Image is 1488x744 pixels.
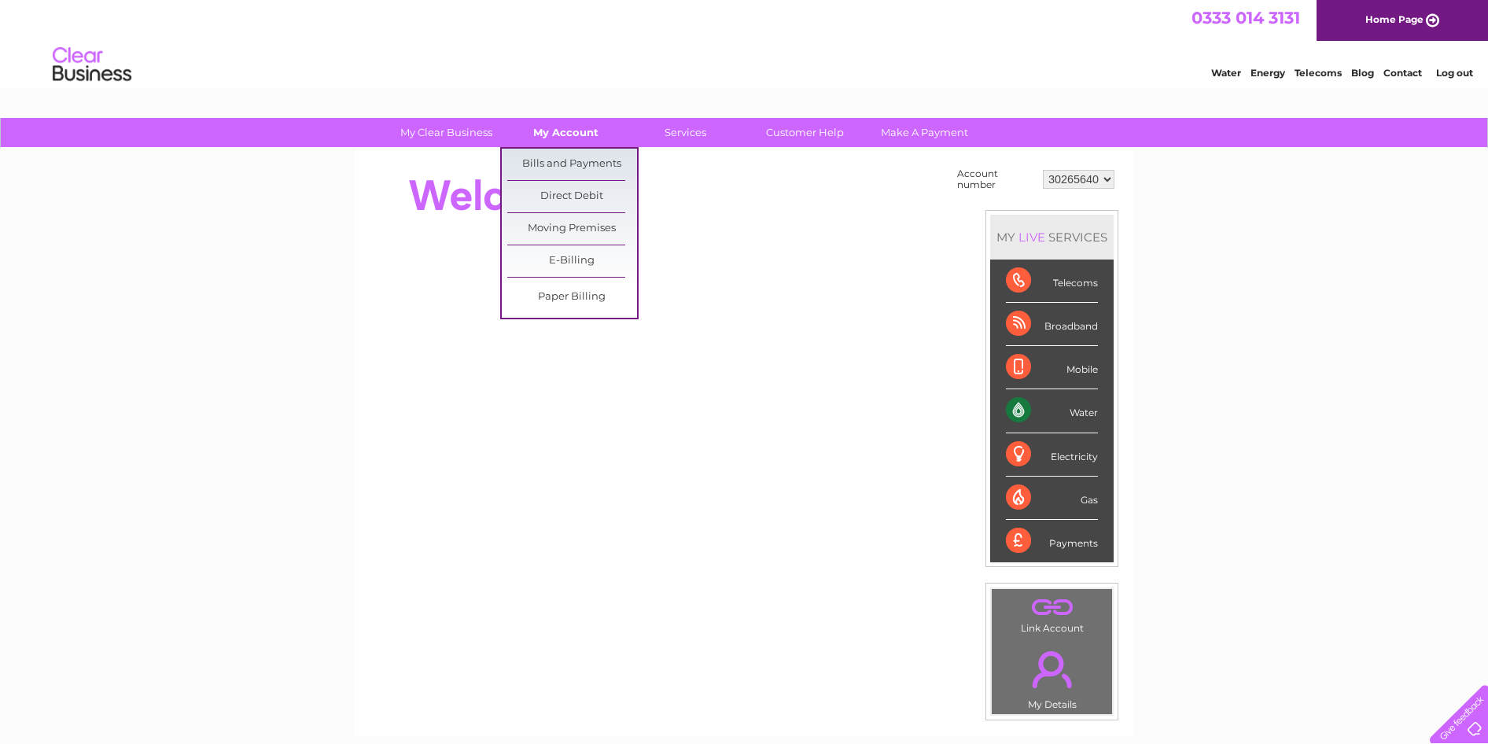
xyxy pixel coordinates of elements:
[507,245,637,277] a: E-Billing
[507,213,637,245] a: Moving Premises
[621,118,750,147] a: Services
[990,215,1114,260] div: MY SERVICES
[1351,67,1374,79] a: Blog
[1436,67,1473,79] a: Log out
[1006,477,1098,520] div: Gas
[1295,67,1342,79] a: Telecoms
[507,181,637,212] a: Direct Debit
[953,164,1039,194] td: Account number
[740,118,870,147] a: Customer Help
[507,149,637,180] a: Bills and Payments
[507,282,637,313] a: Paper Billing
[1383,67,1422,79] a: Contact
[1250,67,1285,79] a: Energy
[1006,520,1098,562] div: Payments
[1006,260,1098,303] div: Telecoms
[991,638,1113,715] td: My Details
[996,593,1108,621] a: .
[1006,346,1098,389] div: Mobile
[374,9,1117,76] div: Clear Business is a trading name of Verastar Limited (registered in [GEOGRAPHIC_DATA] No. 3667643...
[860,118,989,147] a: Make A Payment
[501,118,631,147] a: My Account
[1211,67,1241,79] a: Water
[991,588,1113,638] td: Link Account
[996,642,1108,697] a: .
[52,41,132,89] img: logo.png
[1006,433,1098,477] div: Electricity
[381,118,511,147] a: My Clear Business
[1192,8,1300,28] a: 0333 014 3131
[1006,303,1098,346] div: Broadband
[1006,389,1098,433] div: Water
[1015,230,1048,245] div: LIVE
